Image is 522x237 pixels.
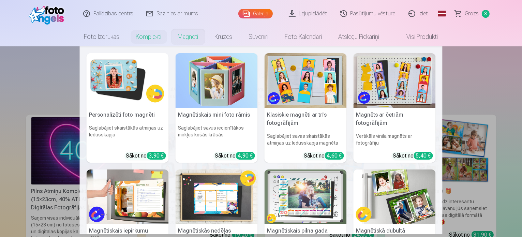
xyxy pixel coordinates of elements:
[126,152,166,160] div: Sākot no
[128,27,170,46] a: Komplekti
[388,27,446,46] a: Visi produkti
[482,10,490,18] span: 3
[265,130,347,149] h6: Saglabājiet savas skaistākās atmiņas uz ledusskapja magnēta
[87,53,169,108] img: Personalizēti foto magnēti
[393,152,433,160] div: Sākot no
[170,27,207,46] a: Magnēti
[176,108,258,122] h5: Magnētiskais mini foto rāmis
[265,108,347,130] h5: Klasiskie magnēti ar trīs fotogrāfijām
[238,9,273,18] a: Galerija
[29,3,68,25] img: /fa1
[215,152,255,160] div: Sākot no
[354,130,436,149] h6: Vertikāls vinila magnēts ar fotogrāfiju
[87,53,169,163] a: Personalizēti foto magnētiPersonalizēti foto magnētiSaglabājiet skaistākās atmiņas uz ledusskapja...
[465,10,479,18] span: Grozs
[176,122,258,149] h6: Saglabājiet savus iecienītākos mirkļus košās krāsās
[277,27,330,46] a: Foto kalendāri
[147,152,166,160] div: 3,90 €
[236,152,255,160] div: 4,90 €
[87,122,169,149] h6: Saglabājiet skaistākās atmiņas uz ledusskapja
[241,27,277,46] a: Suvenīri
[265,53,347,163] a: Klasiskie magnēti ar trīs fotogrāfijāmKlasiskie magnēti ar trīs fotogrāfijāmSaglabājiet savas ska...
[354,108,436,130] h5: Magnēts ar četrām fotogrāfijām
[325,152,344,160] div: 4,60 €
[176,53,258,108] img: Magnētiskais mini foto rāmis
[330,27,388,46] a: Atslēgu piekariņi
[87,108,169,122] h5: Personalizēti foto magnēti
[354,53,436,163] a: Magnēts ar četrām fotogrāfijāmMagnēts ar četrām fotogrāfijāmVertikāls vinila magnēts ar fotogrāfi...
[265,169,347,224] img: Magnētiskais pilna gada kalendārs
[87,169,169,224] img: Magnētiskais iepirkumu saraksts
[176,53,258,163] a: Magnētiskais mini foto rāmisMagnētiskais mini foto rāmisSaglabājiet savus iecienītākos mirkļus ko...
[76,27,128,46] a: Foto izdrukas
[207,27,241,46] a: Krūzes
[304,152,344,160] div: Sākot no
[354,53,436,108] img: Magnēts ar četrām fotogrāfijām
[354,169,436,224] img: Magnētiskā dubultā fotogrāfija 6x9 cm
[265,53,347,108] img: Klasiskie magnēti ar trīs fotogrāfijām
[414,152,433,160] div: 5,40 €
[176,169,258,224] img: Magnētiskās nedēļas piezīmes/grafiki 20x30 cm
